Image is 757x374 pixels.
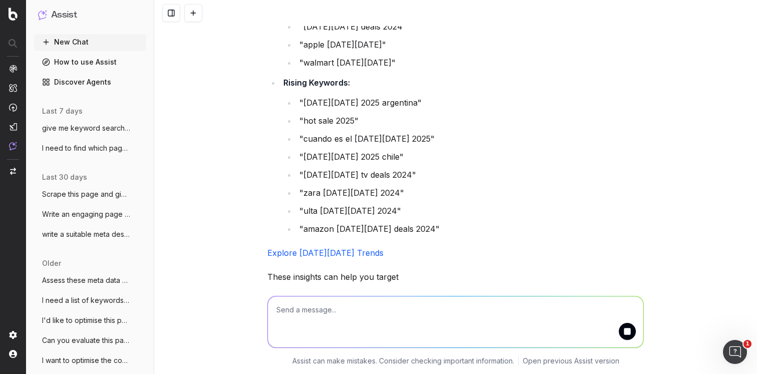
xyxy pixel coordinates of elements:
[42,229,130,239] span: write a suitable meta description for th
[9,65,17,73] img: Analytics
[34,272,146,288] button: Assess these meta data vs competitors in
[34,206,146,222] button: Write an engaging page title and meta de
[42,315,130,325] span: I'd like to optimise this page for [PERSON_NAME]
[292,356,514,366] p: Assist can make mistakes. Consider checking important information.
[34,352,146,368] button: I want to optimise the content on the ho
[34,120,146,136] button: give me keyword search volume on king be
[34,74,146,90] a: Discover Agents
[9,123,17,131] img: Studio
[34,226,146,242] button: write a suitable meta description for th
[42,295,130,305] span: I need a list of keywords, longtail, tra
[9,350,17,358] img: My account
[523,356,619,366] a: Open previous Assist version
[42,143,130,153] span: I need to find which pages are linking t
[42,335,130,345] span: Can you evaluate this page: [URL].
[34,140,146,156] button: I need to find which pages are linking t
[296,132,644,146] li: "cuando es el [DATE][DATE] 2025"
[34,186,146,202] button: Scrape this page and give me the product
[9,331,17,339] img: Setting
[296,204,644,218] li: "ulta [DATE][DATE] 2024"
[296,96,644,110] li: "[DATE][DATE] 2025 argentina"
[296,114,644,128] li: "hot sale 2025"
[42,275,130,285] span: Assess these meta data vs competitors in
[296,20,644,34] li: "[DATE][DATE] deals 2024"
[9,103,17,112] img: Activation
[42,106,83,116] span: last 7 days
[296,168,644,182] li: "[DATE][DATE] tv deals 2024"
[51,8,77,22] h1: Assist
[38,8,142,22] button: Assist
[42,123,130,133] span: give me keyword search volume on king be
[267,270,644,284] p: These insights can help you target
[743,340,751,348] span: 1
[283,78,350,88] strong: Rising Keywords:
[42,172,87,182] span: last 30 days
[296,222,644,236] li: "amazon [DATE][DATE] deals 2024"
[296,186,644,200] li: "zara [DATE][DATE] 2024"
[34,312,146,328] button: I'd like to optimise this page for [PERSON_NAME]
[10,168,16,175] img: Switch project
[34,34,146,50] button: New Chat
[34,332,146,348] button: Can you evaluate this page: [URL].
[9,8,18,21] img: Botify logo
[9,142,17,150] img: Assist
[42,189,130,199] span: Scrape this page and give me the product
[34,54,146,70] a: How to use Assist
[42,355,130,365] span: I want to optimise the content on the ho
[38,10,47,20] img: Assist
[42,209,130,219] span: Write an engaging page title and meta de
[267,248,384,258] a: Explore [DATE][DATE] Trends
[723,340,747,364] iframe: Intercom live chat
[42,258,61,268] span: older
[296,38,644,52] li: "apple [DATE][DATE]"
[296,150,644,164] li: "[DATE][DATE] 2025 chile"
[296,56,644,70] li: "walmart [DATE][DATE]"
[9,84,17,92] img: Intelligence
[34,292,146,308] button: I need a list of keywords, longtail, tra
